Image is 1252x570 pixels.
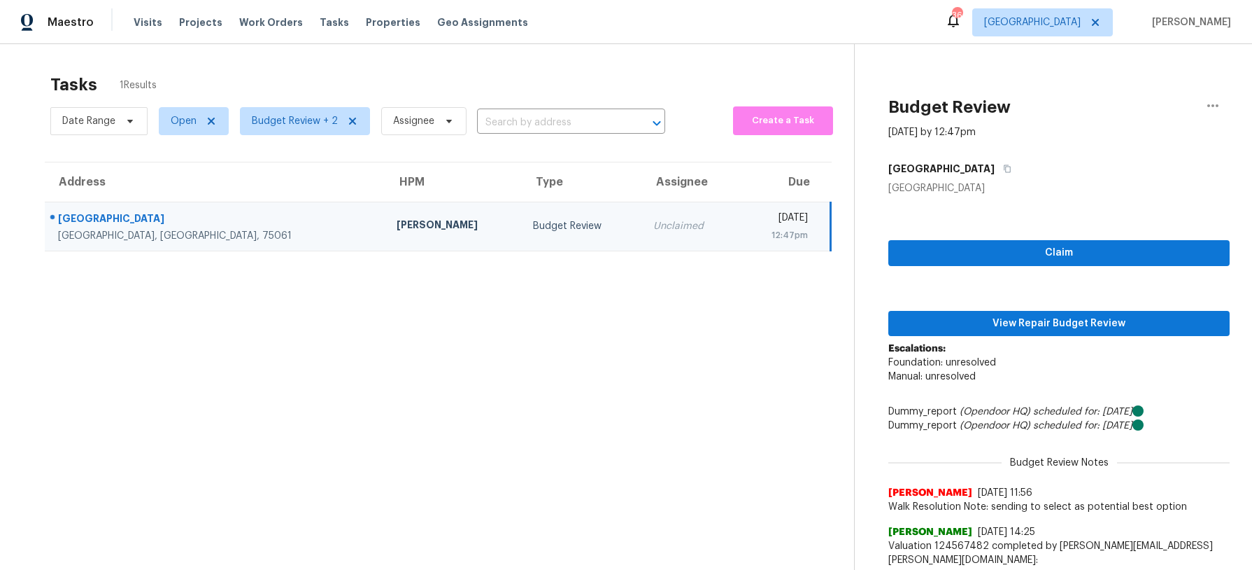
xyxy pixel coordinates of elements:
[899,315,1218,333] span: View Repair Budget Review
[888,419,1230,433] div: Dummy_report
[50,78,97,92] h2: Tasks
[120,78,157,92] span: 1 Results
[385,162,522,202] th: HPM
[1002,456,1117,470] span: Budget Review Notes
[1146,15,1231,29] span: [PERSON_NAME]
[647,113,667,133] button: Open
[888,162,995,176] h5: [GEOGRAPHIC_DATA]
[888,372,976,382] span: Manual: unresolved
[888,358,996,368] span: Foundation: unresolved
[642,162,738,202] th: Assignee
[978,527,1035,537] span: [DATE] 14:25
[888,405,1230,419] div: Dummy_report
[45,162,385,202] th: Address
[62,114,115,128] span: Date Range
[48,15,94,29] span: Maestro
[252,114,338,128] span: Budget Review + 2
[888,500,1230,514] span: Walk Resolution Note: sending to select as potential best option
[134,15,162,29] span: Visits
[58,229,374,243] div: [GEOGRAPHIC_DATA], [GEOGRAPHIC_DATA], 75061
[397,218,511,235] div: [PERSON_NAME]
[733,106,833,135] button: Create a Task
[888,181,1230,195] div: [GEOGRAPHIC_DATA]
[888,125,976,139] div: [DATE] by 12:47pm
[984,15,1081,29] span: [GEOGRAPHIC_DATA]
[179,15,222,29] span: Projects
[960,421,1030,431] i: (Opendoor HQ)
[952,8,962,22] div: 36
[888,240,1230,266] button: Claim
[899,244,1218,262] span: Claim
[477,112,626,134] input: Search by address
[393,114,434,128] span: Assignee
[749,211,808,228] div: [DATE]
[888,486,972,500] span: [PERSON_NAME]
[522,162,642,202] th: Type
[888,539,1230,567] span: Valuation 124567482 completed by [PERSON_NAME][EMAIL_ADDRESS][PERSON_NAME][DOMAIN_NAME]:
[366,15,420,29] span: Properties
[1033,407,1132,417] i: scheduled for: [DATE]
[978,488,1032,498] span: [DATE] 11:56
[239,15,303,29] span: Work Orders
[171,114,197,128] span: Open
[533,219,631,233] div: Budget Review
[1033,421,1132,431] i: scheduled for: [DATE]
[653,219,727,233] div: Unclaimed
[738,162,831,202] th: Due
[888,311,1230,337] button: View Repair Budget Review
[888,100,1011,114] h2: Budget Review
[749,228,808,242] div: 12:47pm
[437,15,528,29] span: Geo Assignments
[888,525,972,539] span: [PERSON_NAME]
[58,211,374,229] div: [GEOGRAPHIC_DATA]
[740,113,826,129] span: Create a Task
[960,407,1030,417] i: (Opendoor HQ)
[320,18,349,27] span: Tasks
[888,344,946,354] b: Escalations:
